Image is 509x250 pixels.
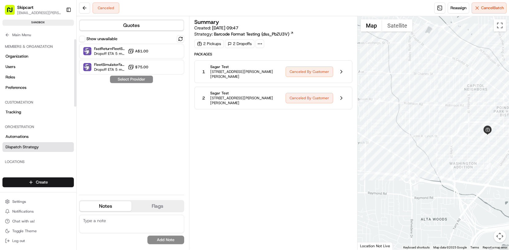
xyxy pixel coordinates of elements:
span: Dropoff ETA 5 minutes [94,51,125,56]
span: Dispatch Strategy [6,144,39,150]
a: Terms (opens in new tab) [470,246,479,249]
button: Main Menu [2,31,74,39]
img: 1736555255976-a54dd68f-1ca7-489b-9aae-adbdc363a1c4 [6,59,17,70]
div: Customization [2,97,74,107]
span: A$1.00 [135,49,148,54]
span: Created: [194,25,238,31]
img: FleetSimulatorFast [83,63,91,71]
span: Reassign [450,5,466,11]
button: Map camera controls [494,230,506,242]
span: 1 [202,69,205,75]
div: 2 [374,98,381,104]
button: A$1.00 [128,48,148,54]
button: [EMAIL_ADDRESS][PERSON_NAME][DOMAIN_NAME] [17,10,61,15]
span: Dropoff ETA 5 minutes [94,67,125,72]
span: Main Menu [12,32,31,37]
div: Locations [2,157,74,167]
span: Packages [194,52,352,57]
a: 📗Knowledge Base [4,86,49,97]
a: Tracking [2,107,74,117]
div: 2 Dropoffs [225,40,254,48]
a: Users [2,62,74,72]
span: Log out [12,238,25,243]
p: Welcome 👋 [6,25,112,34]
span: Roles [6,74,15,80]
button: Keyboard shortcuts [403,245,430,250]
button: Toggle Theme [2,227,74,235]
span: Users [6,64,15,70]
button: CancelBatch [472,2,507,13]
span: $75.00 [135,65,148,70]
button: Chat with us! [2,217,74,225]
span: Preferences [6,85,26,90]
button: Quotes [80,21,184,30]
label: Show unavailable [86,36,117,42]
button: Flags [131,201,183,211]
button: Reassign [448,2,469,13]
button: Notifications [2,207,74,216]
a: Dispatch Strategy [2,142,74,152]
a: Barcode Format Testing (dss_PbZU3V) [214,31,294,37]
a: Automations [2,132,74,142]
div: 2 Pickups [194,40,224,48]
span: Cancel Batch [481,5,504,11]
button: Create [2,177,74,187]
a: Report a map error [483,246,507,249]
span: [STREET_ADDRESS][PERSON_NAME][PERSON_NAME] [210,69,281,79]
div: 💻 [52,89,57,94]
span: Notifications [12,209,34,214]
div: We're available if you need us! [21,65,78,70]
span: Barcode Format Testing (dss_PbZU3V) [214,31,289,37]
span: Create [36,180,48,185]
span: Organization [6,54,28,59]
span: Knowledge Base [12,89,47,95]
span: Pylon [61,104,74,108]
span: 2 [202,95,205,101]
h3: Summary [194,19,219,25]
span: Settings [12,199,26,204]
span: Automations [6,134,28,139]
a: Powered byPylon [43,104,74,108]
button: Toggle fullscreen view [494,19,506,32]
span: [STREET_ADDRESS][PERSON_NAME][PERSON_NAME] [210,96,281,105]
input: Clear [16,40,101,46]
span: Sagar Test [210,91,281,96]
span: Chat with us! [12,219,35,224]
button: Skipcart [17,4,33,10]
a: Preferences [2,83,74,93]
span: [DATE] 09:47 [212,25,238,31]
span: API Documentation [58,89,98,95]
div: Start new chat [21,59,101,65]
div: Orchestration [2,122,74,132]
div: Strategy: [194,31,294,37]
button: Start new chat [104,60,112,68]
a: Open this area in Google Maps (opens a new window) [359,242,379,250]
span: FleetSimulatorFast [94,62,125,67]
button: Show satellite imagery [382,19,412,32]
span: Toggle Theme [12,229,37,233]
a: Organization [2,51,74,61]
button: Notes [80,201,131,211]
span: Map data ©2025 Google [433,246,467,249]
div: sandbox [2,20,74,26]
img: FastReturnFleetSimulator [83,47,91,55]
button: $75.00 [128,64,148,70]
img: Google [359,242,379,250]
img: Nash [6,6,18,18]
button: Show street map [361,19,382,32]
a: Roles [2,72,74,82]
span: Tracking [6,109,21,115]
div: 1 [484,163,491,169]
span: Sagar Test [210,64,281,69]
a: 💻API Documentation [49,86,101,97]
span: FastReturnFleetSimulator [94,46,125,51]
button: Settings [2,197,74,206]
button: Skipcart[EMAIL_ADDRESS][PERSON_NAME][DOMAIN_NAME] [2,2,63,17]
div: Members & Organization [2,42,74,51]
div: 📗 [6,89,11,94]
div: Location Not Live [358,242,393,250]
button: Log out [2,237,74,245]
